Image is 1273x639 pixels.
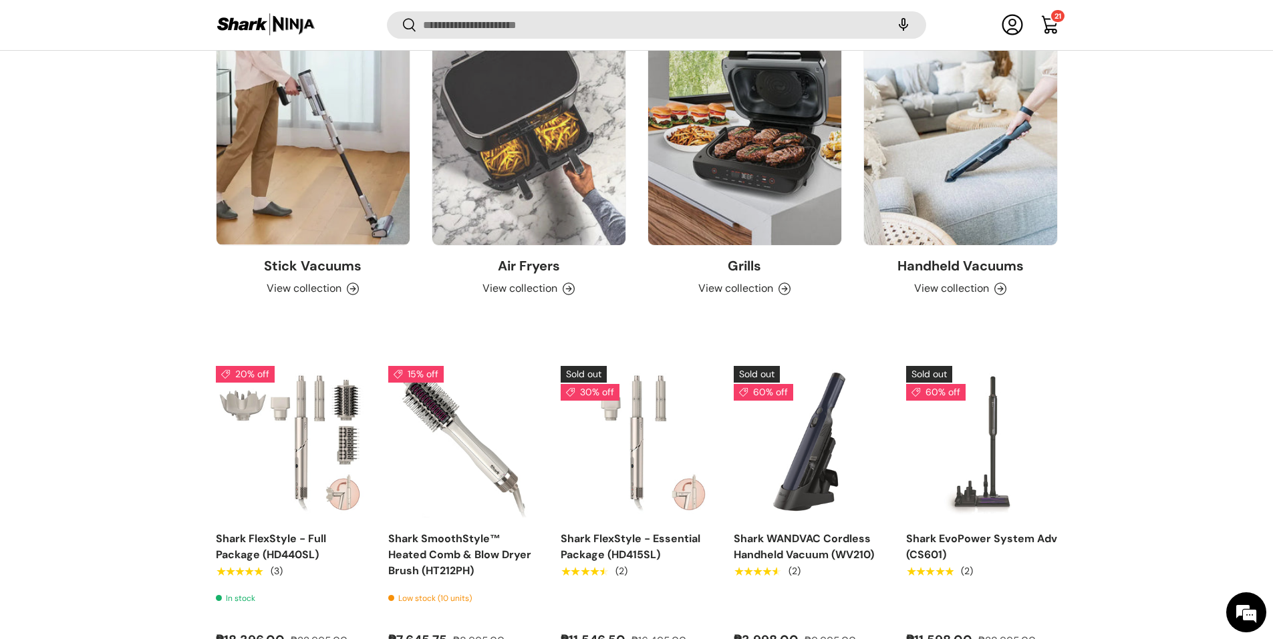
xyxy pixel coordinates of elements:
[388,366,444,383] span: 15% off
[734,531,874,562] a: Shark WANDVAC Cordless Handheld Vacuum (WV210)
[432,4,625,245] a: Air Fryers
[498,257,560,274] a: Air Fryers
[78,168,184,303] span: We're online!
[216,12,316,38] img: Shark Ninja Philippines
[1054,12,1061,21] span: 21
[388,531,531,578] a: Shark SmoothStyle™ Heated Comb & Blow Dryer Brush (HT212PH)
[728,257,761,274] a: Grills
[734,366,885,517] a: Shark WANDVAC Cordless Handheld Vacuum (WV210)
[906,531,1057,562] a: Shark EvoPower System Adv (CS601)
[388,366,539,517] a: Shark SmoothStyle™ Heated Comb & Blow Dryer Brush (HT212PH)
[734,366,780,383] span: Sold out
[216,366,275,383] span: 20% off
[217,4,410,245] a: Stick Vacuums
[216,531,326,562] a: Shark FlexStyle - Full Package (HD440SL)
[906,366,952,383] span: Sold out
[216,366,367,517] a: Shark FlexStyle - Full Package (HD440SL)
[264,257,362,274] a: Stick Vacuums
[734,384,793,401] span: 60% off
[219,7,251,39] div: Minimize live chat window
[7,365,255,411] textarea: Type your message and hit 'Enter'
[906,384,966,401] span: 60% off
[648,4,841,245] a: Grills
[897,257,1024,274] a: Handheld Vacuums
[864,4,1057,245] a: Handheld Vacuums
[561,384,619,401] span: 30% off
[69,75,225,92] div: Chat with us now
[561,531,700,562] a: Shark FlexStyle - Essential Package (HD415SL)
[561,366,607,383] span: Sold out
[882,11,925,40] speech-search-button: Search by voice
[906,366,1057,517] a: Shark EvoPower System Adv (CS601)
[561,366,712,517] a: Shark FlexStyle - Essential Package (HD415SL)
